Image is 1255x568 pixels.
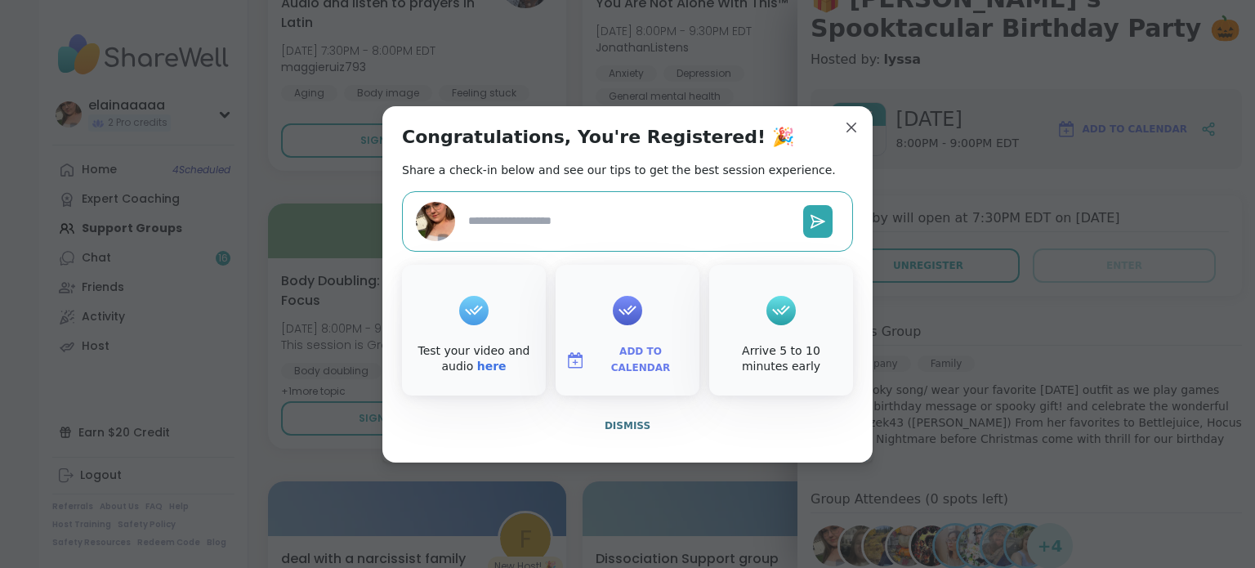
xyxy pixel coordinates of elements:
[559,343,696,378] button: Add to Calendar
[416,202,455,241] img: elainaaaaa
[592,344,690,376] span: Add to Calendar
[565,351,585,370] img: ShareWell Logomark
[605,420,650,432] span: Dismiss
[402,162,836,178] h2: Share a check-in below and see our tips to get the best session experience.
[405,343,543,375] div: Test your video and audio
[477,360,507,373] a: here
[402,409,853,443] button: Dismiss
[712,343,850,375] div: Arrive 5 to 10 minutes early
[402,126,794,149] h1: Congratulations, You're Registered! 🎉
